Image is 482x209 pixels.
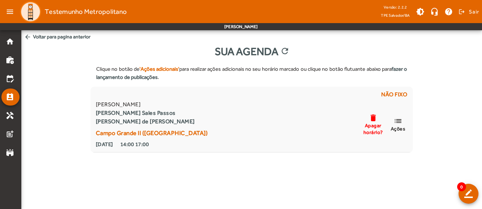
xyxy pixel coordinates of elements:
mat-icon: refresh [280,46,289,57]
span: Ações [391,125,406,132]
img: Logo TPE [20,1,41,22]
div: Clique no botão de para realizar ações adicionais no seu horário marcado ou clique no botão flutu... [91,59,413,87]
strong: fazer o lançamento de publicações [96,66,407,80]
mat-icon: handyman [6,111,14,120]
mat-icon: menu [3,5,17,19]
span: Sair [469,6,479,17]
mat-icon: home [6,37,14,46]
span: TPE Salvador/BA [381,12,410,19]
mat-icon: delete [369,113,377,122]
mat-icon: work_history [6,56,14,64]
mat-icon: list [394,117,402,125]
div: Não fixo [94,90,409,100]
a: Testemunho Metropolitano [17,1,127,22]
strong: [PERSON_NAME] de [PERSON_NAME] [96,117,208,126]
strong: [PERSON_NAME] Sales Passos [96,109,208,117]
span: Testemunho Metropolitano [45,6,127,17]
mat-icon: post_add [6,130,14,138]
button: Sair [458,6,479,17]
mat-icon: edit_calendar [6,74,14,83]
mat-icon: perm_contact_calendar [6,93,14,101]
span: Apagar horário? [362,122,384,135]
div: Sua Agenda [21,43,482,59]
strong: 'Ações adicionais' [139,66,179,72]
strong: 14:00 17:00 [120,140,149,149]
div: Versão: 2.2.2 [381,3,410,12]
span: Voltar para pagina anterior [21,30,482,43]
div: Campo Grande II ([GEOGRAPHIC_DATA]) [96,129,208,137]
strong: [DATE] [96,140,113,149]
mat-icon: stadium [6,148,14,157]
mat-icon: arrow_back [24,33,31,41]
span: [PERSON_NAME] [96,100,208,109]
